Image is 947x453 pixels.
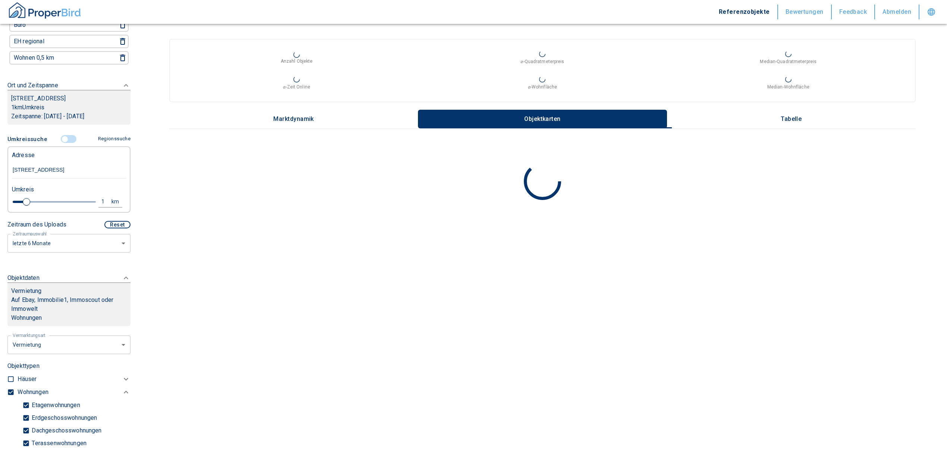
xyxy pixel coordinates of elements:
[18,386,130,399] div: Wohnungen
[778,4,832,19] button: Bewertungen
[520,58,564,65] p: ⌀-Quadratmeterpreis
[11,36,108,47] button: EH regional
[114,197,120,206] div: km
[281,58,313,65] p: Anzahl Objekte
[11,103,127,112] p: 1 km Umkreis
[30,415,97,421] p: Erdgeschosswohnungen
[7,1,82,20] img: ProperBird Logo and Home Button
[7,1,82,23] button: ProperBird Logo and Home Button
[7,132,50,146] button: Umkreissuche
[30,402,80,408] p: Etagenwohnungen
[14,22,26,28] p: Büro
[12,185,34,194] p: Umkreis
[30,428,101,434] p: Dachgeschosswohnungen
[7,74,130,132] div: Ort und Zeitspanne[STREET_ADDRESS]1kmUmkreisZeitspanne: [DATE] - [DATE]
[18,373,130,386] div: Häuser
[7,266,130,334] div: ObjektdatenVermietungAuf Ebay, Immobilie1, Immoscout oder ImmoweltWohnungen
[98,196,122,207] button: 1km
[14,55,54,61] p: Wohnen 0,5 km
[283,84,310,90] p: ⌀-Zeit Online
[11,112,127,121] p: Zeitspanne: [DATE] - [DATE]
[14,38,44,44] p: EH regional
[18,375,37,384] p: Häuser
[832,4,875,19] button: Feedback
[95,132,130,146] button: Regionssuche
[7,233,130,253] div: letzte 6 Monate
[30,440,86,446] p: Terassenwohnungen
[100,197,114,206] div: 1
[7,220,66,229] p: Zeitraum des Uploads
[875,4,919,19] button: Abmelden
[11,20,108,30] button: Büro
[12,151,35,160] p: Adresse
[7,274,40,282] p: Objektdaten
[18,388,48,397] p: Wohnungen
[528,84,557,90] p: ⌀-Wohnfläche
[11,94,127,103] p: [STREET_ADDRESS]
[767,84,809,90] p: Median-Wohnfläche
[524,116,561,122] p: Objektkarten
[11,296,127,313] p: Auf Ebay, Immobilie1, Immoscout oder Immowelt
[12,162,126,179] input: Adresse ändern
[11,287,42,296] p: Vermietung
[760,58,817,65] p: Median-Quadratmeterpreis
[7,81,58,90] p: Ort und Zeitspanne
[273,116,314,122] p: Marktdynamik
[169,110,916,128] div: wrapped label tabs example
[773,116,810,122] p: Tabelle
[104,221,130,228] button: Reset
[7,335,130,354] div: letzte 6 Monate
[7,362,130,371] p: Objekttypen
[11,53,108,63] button: Wohnen 0,5 km
[11,313,127,322] p: Wohnungen
[711,4,778,19] button: Referenzobjekte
